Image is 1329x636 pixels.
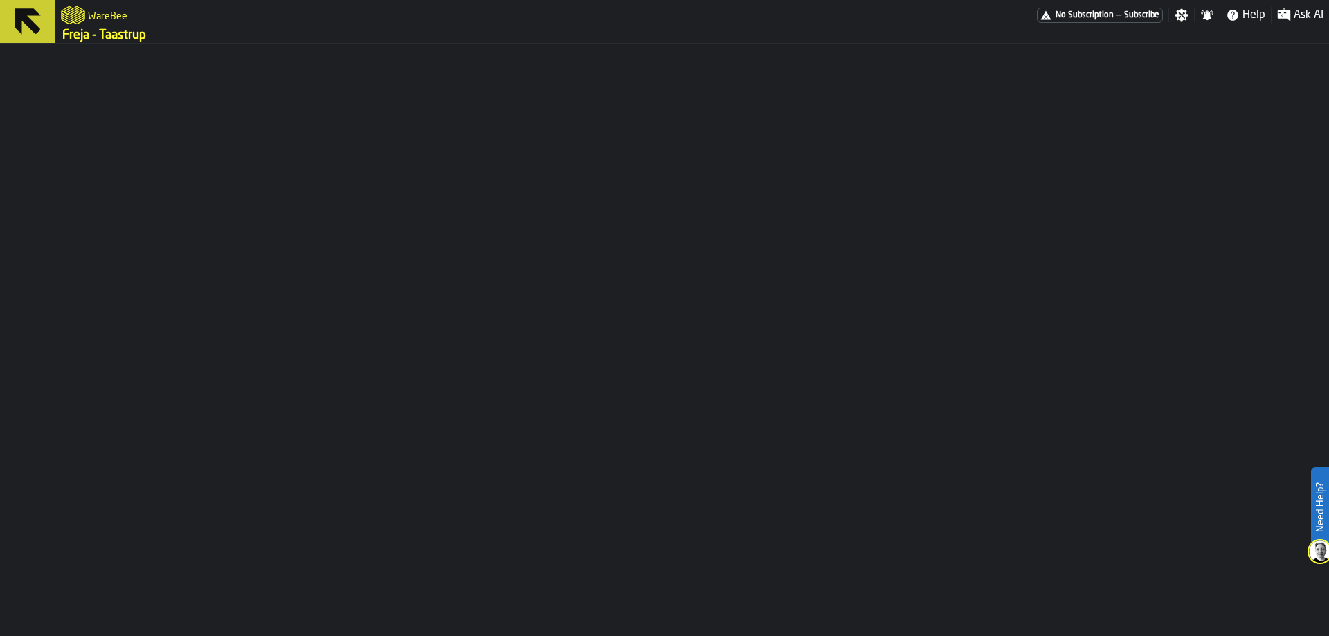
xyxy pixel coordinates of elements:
nav: Breadcrumb [61,28,692,43]
label: button-toggle-Notifications [1195,8,1220,22]
a: logo-header [61,3,85,28]
span: No Subscription [1056,10,1114,20]
span: Ask AI [1294,7,1323,24]
label: button-toggle-Settings [1169,8,1194,22]
label: button-toggle-Ask AI [1272,7,1329,24]
div: Menu Subscription [1037,8,1163,23]
h2: Sub Title [88,8,127,22]
span: Subscribe [1124,10,1159,20]
a: link-to-/wh/i/36c4991f-68ef-4ca7-ab45-a2252c911eea/pricing/ [1037,8,1163,23]
span: — [1116,10,1121,20]
a: link-to-/wh/i/36c4991f-68ef-4ca7-ab45-a2252c911eea [62,28,146,43]
label: Need Help? [1312,469,1328,546]
label: button-toggle-Help [1220,7,1271,24]
span: Help [1242,7,1265,24]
